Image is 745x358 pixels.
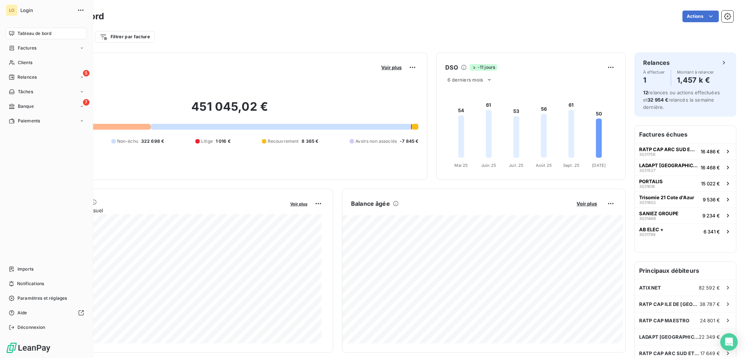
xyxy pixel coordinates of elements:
h6: Factures échues [635,126,736,143]
span: Chiffre d'affaires mensuel [41,206,285,214]
span: 3031527 [639,168,656,173]
span: Montant à relancer [677,70,714,74]
span: Aide [17,310,27,316]
span: 8 365 € [302,138,318,145]
span: RATP CAP MAESTRO [639,318,689,323]
h6: DSO [445,63,458,72]
span: RATP CAP ARC SUD ET OUEST [639,146,698,152]
span: 3031618 [639,184,655,189]
span: 22 349 € [699,334,720,340]
span: 82 592 € [699,285,720,291]
span: Banque [18,103,34,110]
button: Voir plus [379,64,404,71]
button: Actions [682,11,719,22]
span: 38 787 € [700,301,720,307]
span: Paramètres et réglages [17,295,67,302]
button: AB ELEC +30317996 341 € [635,223,736,239]
span: 16 486 € [701,149,720,154]
span: 15 022 € [701,181,720,186]
span: 17 649 € [700,350,720,356]
span: ATIXNET [639,285,661,291]
span: 7 [83,99,89,106]
button: SANIEZ GROUPE30314689 234 € [635,207,736,223]
span: Imports [17,266,33,272]
a: Aide [6,307,87,319]
span: AB ELEC + [639,227,664,232]
h6: Balance âgée [351,199,390,208]
span: Voir plus [381,64,402,70]
span: Litige [201,138,213,145]
tspan: Août 25 [536,163,552,168]
span: LADAPT [GEOGRAPHIC_DATA] ([GEOGRAPHIC_DATA]) [639,334,699,340]
button: PORTALIS303161815 022 € [635,175,736,191]
tspan: Juin 25 [481,163,496,168]
button: RATP CAP ARC SUD ET OUEST303175616 486 € [635,143,736,159]
span: 322 698 € [141,138,164,145]
span: RATP CAP ARC SUD ET OUEST [639,350,700,356]
span: -7 845 € [400,138,418,145]
span: Avoirs non associés [355,138,397,145]
h2: 451 045,02 € [41,99,418,121]
h6: Principaux débiteurs [635,262,736,279]
span: Non-échu [117,138,138,145]
span: 6 341 € [704,229,720,235]
span: relances ou actions effectuées et relancés la semaine dernière. [643,90,720,110]
h4: 1,457 k € [677,74,714,86]
div: Open Intercom Messenger [720,333,738,351]
span: 32 954 € [648,97,668,103]
span: Tableau de bord [17,30,51,37]
button: LADAPT [GEOGRAPHIC_DATA] ([GEOGRAPHIC_DATA])303152716 468 € [635,159,736,175]
span: Voir plus [290,201,307,206]
span: Relances [17,74,37,80]
span: Factures [18,45,36,51]
span: Tâches [18,88,33,95]
button: Voir plus [574,200,599,207]
span: 9 536 € [703,197,720,202]
span: SANIEZ GROUPE [639,211,678,216]
span: 3031802 [639,200,656,205]
span: 3031799 [639,232,656,237]
span: Déconnexion [17,324,45,331]
span: RATP CAP ILE DE [GEOGRAPHIC_DATA] [639,301,700,307]
span: Paiements [18,118,40,124]
tspan: [DATE] [592,163,606,168]
div: LO [6,4,17,16]
span: 16 468 € [701,165,720,170]
tspan: Sept. 25 [563,163,579,168]
span: 3031756 [639,152,656,157]
span: Recouvrement [268,138,299,145]
span: 3031468 [639,216,656,221]
button: Trisomie 21 Cote d'Azur30318029 536 € [635,191,736,207]
span: LADAPT [GEOGRAPHIC_DATA] ([GEOGRAPHIC_DATA]) [639,162,698,168]
span: Trisomie 21 Cote d'Azur [639,194,694,200]
span: Notifications [17,280,44,287]
span: 5 [83,70,89,76]
span: Voir plus [577,201,597,206]
span: 24 801 € [700,318,720,323]
span: PORTALIS [639,178,663,184]
span: Clients [18,59,32,66]
span: -11 jours [470,64,497,71]
button: Voir plus [288,200,310,207]
h4: 1 [643,74,665,86]
span: 6 derniers mois [447,77,483,83]
button: Filtrer par facture [95,31,155,43]
img: Logo LeanPay [6,342,51,354]
tspan: Mai 25 [455,163,468,168]
span: 12 [643,90,648,95]
span: À effectuer [643,70,665,74]
tspan: Juil. 25 [509,163,523,168]
span: Login [20,7,73,13]
span: 1 016 € [216,138,231,145]
h6: Relances [643,58,670,67]
span: 9 234 € [702,213,720,219]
